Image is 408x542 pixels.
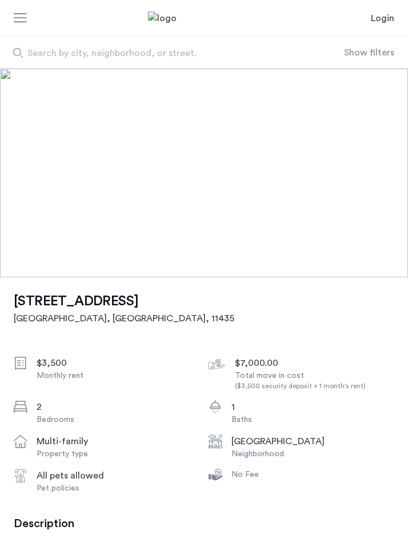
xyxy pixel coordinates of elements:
div: All pets allowed [37,469,199,483]
div: No Fee [231,469,394,480]
div: $7,000.00 [235,356,398,370]
div: Total move in cost [235,370,398,391]
div: Property type [37,448,199,460]
div: Baths [231,414,394,425]
div: ($3,500 security deposit + 1 month's rent) [235,381,398,391]
a: [STREET_ADDRESS][GEOGRAPHIC_DATA], [GEOGRAPHIC_DATA], 11435 [14,291,234,325]
h3: Description [14,517,394,531]
div: [GEOGRAPHIC_DATA] [231,435,394,448]
span: Search by city, neighborhood, or street. [27,46,303,60]
div: $3,500 [37,356,199,370]
img: logo [148,11,260,25]
div: Neighborhood [231,448,394,460]
div: Pet policies [37,483,199,494]
a: Login [371,11,394,25]
div: multi-family [37,435,199,448]
div: Monthly rent [37,370,199,381]
div: 1 [231,400,394,414]
button: Show or hide filters [344,46,394,59]
div: 2 [37,400,199,414]
a: Cazamio Logo [148,11,260,25]
div: Bedrooms [37,414,199,425]
h2: [GEOGRAPHIC_DATA], [GEOGRAPHIC_DATA] , 11435 [14,312,234,325]
h1: [STREET_ADDRESS] [14,291,234,312]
